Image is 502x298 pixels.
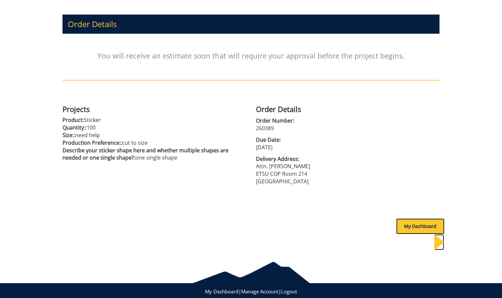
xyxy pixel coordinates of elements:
[63,139,246,147] p: cut to size
[63,15,439,34] h3: Order Details
[256,155,439,163] span: Delivery Address:
[63,37,439,74] p: You will receive an estimate soon that will require your approval before the project begins.
[241,288,278,295] a: Manage Account
[256,125,439,132] p: 260389
[63,131,246,139] p: need help
[205,288,238,295] a: My Dashboard
[256,178,439,185] p: [GEOGRAPHIC_DATA]
[63,131,75,139] span: Size::
[256,136,439,144] span: Due Date:
[63,147,229,162] span: Describe your sticker shape here and whether multiple shapes are needed or one single shape?:
[396,218,444,234] div: My Dashboard
[63,124,87,131] span: Quantity::
[256,163,439,170] p: Attn. [PERSON_NAME]
[63,147,246,162] p: one single shape
[63,116,84,124] span: Product:
[63,105,246,113] h4: Projects
[281,288,297,295] a: Logout
[63,139,122,146] span: Production Preference::
[256,105,439,113] h4: Order Details
[63,124,246,131] p: 100
[396,223,444,229] a: My Dashboard
[256,170,439,178] p: ETSU COP Room 214
[256,144,439,151] p: [DATE]
[63,116,246,124] p: Sticker
[256,117,439,125] span: Order Number:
